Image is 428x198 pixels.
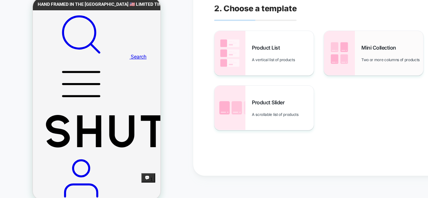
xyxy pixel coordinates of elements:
[252,99,288,106] span: Product Slider
[214,4,297,13] span: 2. Choose a template
[98,55,114,61] span: Search
[109,175,122,196] inbox-online-store-chat: Shopify online store chat
[361,57,423,62] span: Two or more columns of products
[252,112,302,117] span: A scrollable list of products
[252,44,283,51] span: Product List
[361,44,399,51] span: Mini Collection
[252,57,298,62] span: A vertical list of products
